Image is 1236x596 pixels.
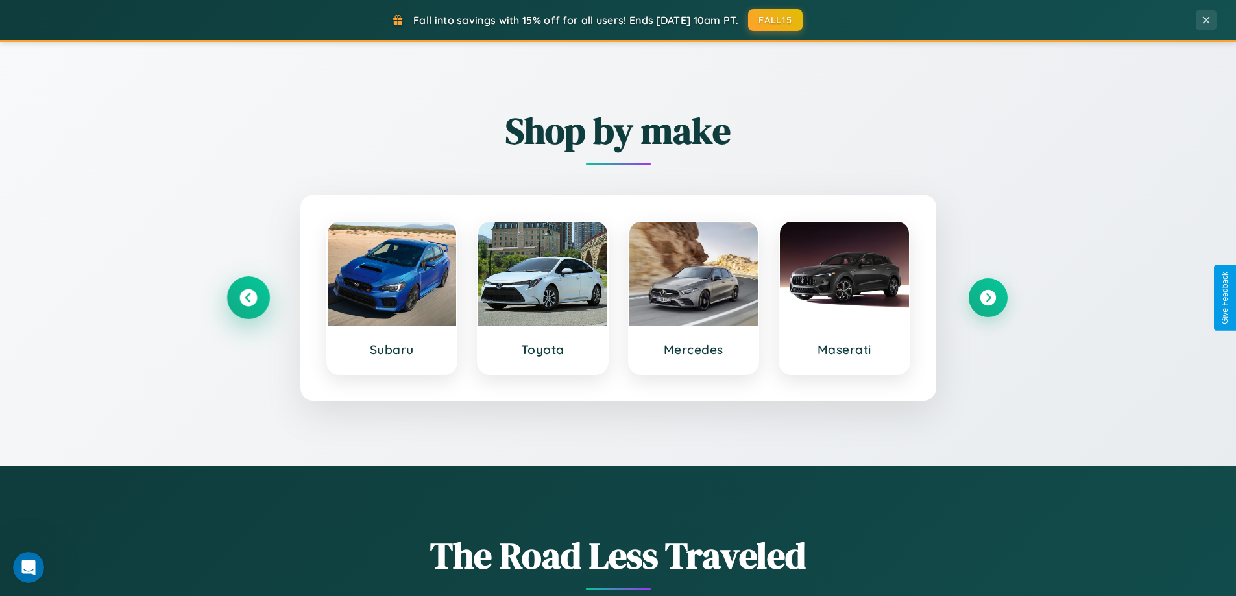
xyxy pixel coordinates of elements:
h1: The Road Less Traveled [229,530,1008,580]
h2: Shop by make [229,106,1008,156]
h3: Mercedes [642,342,745,357]
button: FALL15 [748,9,803,31]
h3: Subaru [341,342,444,357]
div: Give Feedback [1220,272,1230,324]
h3: Toyota [491,342,594,357]
iframe: Intercom live chat [13,552,44,583]
h3: Maserati [793,342,896,357]
span: Fall into savings with 15% off for all users! Ends [DATE] 10am PT. [413,14,738,27]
